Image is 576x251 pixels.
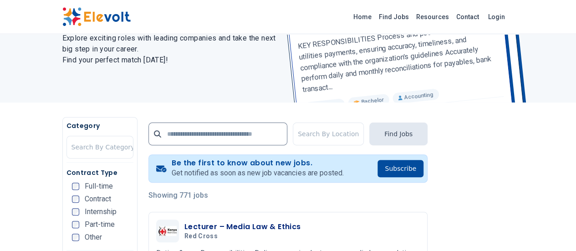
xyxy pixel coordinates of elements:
p: Get notified as soon as new job vacancies are posted. [172,168,343,179]
a: Resources [413,10,453,24]
h5: Contract Type [66,168,133,177]
span: Red cross [184,232,218,241]
span: Part-time [85,221,115,228]
button: Find Jobs [369,123,428,145]
input: Contract [72,195,79,203]
img: Red cross [158,226,177,236]
a: Home [350,10,375,24]
a: Contact [453,10,483,24]
h5: Category [66,121,133,130]
a: Login [483,8,510,26]
button: Subscribe [377,160,423,177]
p: Showing 771 jobs [148,190,428,201]
h2: Explore exciting roles with leading companies and take the next big step in your career. Find you... [62,33,277,66]
input: Internship [72,208,79,215]
h4: Be the first to know about new jobs. [172,159,343,168]
input: Part-time [72,221,79,228]
iframe: Chat Widget [530,207,576,251]
span: Full-time [85,183,113,190]
input: Full-time [72,183,79,190]
span: Internship [85,208,117,215]
input: Other [72,234,79,241]
h3: Lecturer – Media Law & Ethics [184,221,301,232]
a: Find Jobs [375,10,413,24]
span: Contract [85,195,111,203]
img: Elevolt [62,7,131,26]
span: Other [85,234,102,241]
